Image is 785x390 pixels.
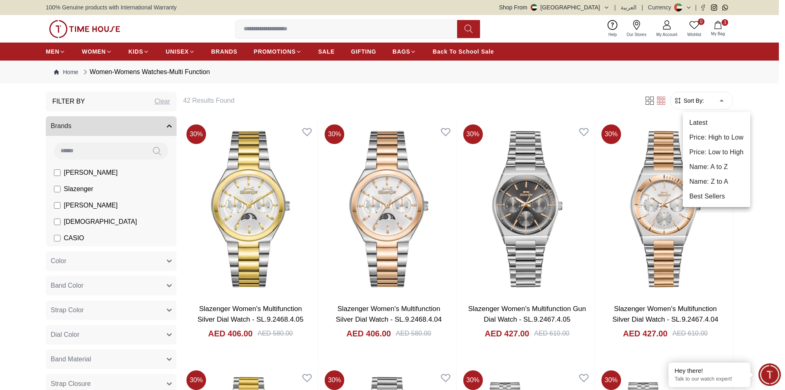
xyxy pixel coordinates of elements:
li: Name: A to Z [683,160,750,174]
div: Hey there! [675,367,744,375]
li: Latest [683,115,750,130]
div: Chat Widget [758,363,781,386]
p: Talk to our watch expert! [675,376,744,383]
li: Name: Z to A [683,174,750,189]
li: Best Sellers [683,189,750,204]
li: Price: Low to High [683,145,750,160]
li: Price: High to Low [683,130,750,145]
